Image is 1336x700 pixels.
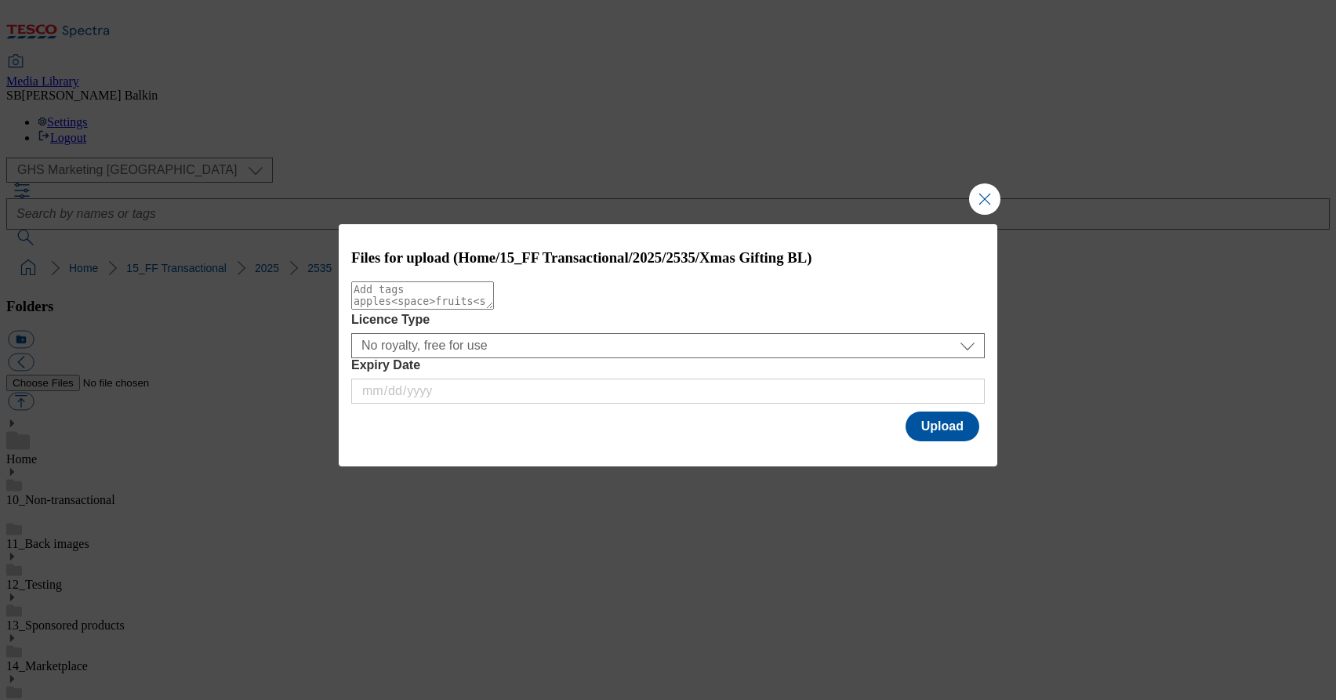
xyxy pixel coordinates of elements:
[906,412,979,441] button: Upload
[351,249,985,267] h3: Files for upload (Home/15_FF Transactional/2025/2535/Xmas Gifting BL)
[969,183,1000,215] button: Close Modal
[351,313,985,327] label: Licence Type
[339,224,997,466] div: Modal
[351,358,985,372] label: Expiry Date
